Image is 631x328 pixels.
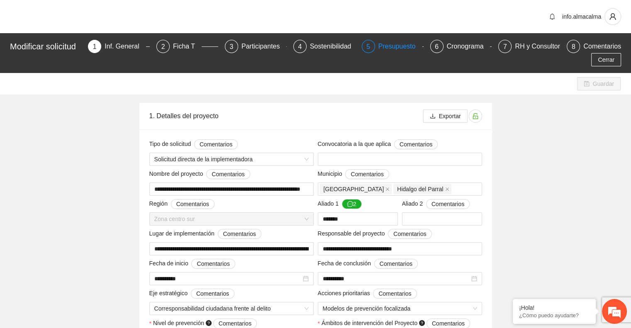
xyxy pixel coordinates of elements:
[219,319,251,328] span: Comentarios
[380,259,412,268] span: Comentarios
[48,111,115,194] span: Estamos en línea.
[136,4,156,24] div: Minimizar ventana de chat en vivo
[293,40,355,53] div: 4Sostenibilidad
[200,140,232,149] span: Comentarios
[583,40,621,53] div: Comentarios
[194,139,238,149] button: Tipo de solicitud
[323,302,477,315] span: Modelos de prevención focalizada
[423,109,468,123] button: downloadExportar
[225,40,287,53] div: 3Participantes
[156,40,218,53] div: 2Ficha T
[154,213,309,225] span: Zona centro sur
[149,229,261,239] span: Lugar de implementación
[318,259,418,269] span: Fecha de conclusión
[351,170,383,179] span: Comentarios
[598,55,614,64] span: Cerrar
[546,13,558,20] span: bell
[498,40,560,53] div: 7RH y Consultores
[397,185,443,194] span: Hidalgo del Parral
[430,40,492,53] div: 6Cronograma
[394,139,438,149] button: Convocatoria a la que aplica
[318,169,389,179] span: Municipio
[149,169,250,179] span: Nombre del proyecto
[173,40,202,53] div: Ficha T
[43,42,139,53] div: Chatee con nosotros ahora
[385,187,390,191] span: close
[218,229,261,239] button: Lugar de implementación
[393,229,426,238] span: Comentarios
[298,43,302,50] span: 4
[402,199,470,209] span: Aliado 2
[161,43,165,50] span: 2
[318,289,417,299] span: Acciones prioritarias
[149,199,215,209] span: Región
[572,43,575,50] span: 8
[419,320,425,326] span: question-circle
[191,289,234,299] button: Eje estratégico
[393,184,451,194] span: Hidalgo del Parral
[431,199,464,209] span: Comentarios
[430,113,436,120] span: download
[149,104,423,128] div: 1. Detalles del proyecto
[373,289,417,299] button: Acciones prioritarias
[318,199,362,209] span: Aliado 1
[432,319,465,328] span: Comentarios
[604,8,621,25] button: user
[469,113,482,119] span: unlock
[149,259,235,269] span: Fecha de inicio
[241,40,287,53] div: Participantes
[93,43,97,50] span: 1
[519,312,590,318] p: ¿Cómo puedo ayudarte?
[196,289,229,298] span: Comentarios
[171,199,214,209] button: Región
[105,40,146,53] div: Inf. General
[577,77,621,90] button: saveGuardar
[320,184,392,194] span: Chihuahua
[191,259,235,269] button: Fecha de inicio
[605,13,621,20] span: user
[149,289,235,299] span: Eje estratégico
[223,229,256,238] span: Comentarios
[197,259,229,268] span: Comentarios
[591,53,621,66] button: Cerrar
[439,112,461,121] span: Exportar
[374,259,418,269] button: Fecha de conclusión
[206,169,250,179] button: Nombre del proyecto
[88,40,150,53] div: 1Inf. General
[212,170,244,179] span: Comentarios
[318,229,432,239] span: Responsable del proyecto
[378,40,422,53] div: Presupuesto
[176,199,209,209] span: Comentarios
[519,304,590,311] div: ¡Hola!
[4,226,158,255] textarea: Escriba su mensaje y pulse “Intro”
[378,289,411,298] span: Comentarios
[154,302,309,315] span: Corresponsabilidad ciudadana frente al delito
[324,185,384,194] span: [GEOGRAPHIC_DATA]
[206,320,212,326] span: question-circle
[310,40,358,53] div: Sostenibilidad
[503,43,507,50] span: 7
[562,13,601,20] span: info.almacalma
[469,109,482,123] button: unlock
[567,40,621,53] div: 8Comentarios
[400,140,432,149] span: Comentarios
[347,201,353,208] span: message
[342,199,362,209] button: Aliado 1
[546,10,559,23] button: bell
[426,199,470,209] button: Aliado 2
[318,139,438,149] span: Convocatoria a la que aplica
[362,40,424,53] div: 5Presupuesto
[366,43,370,50] span: 5
[149,139,238,149] span: Tipo de solicitud
[515,40,573,53] div: RH y Consultores
[435,43,439,50] span: 6
[154,153,309,165] span: Solicitud directa de la implementadora
[345,169,389,179] button: Municipio
[10,40,83,53] div: Modificar solicitud
[388,229,431,239] button: Responsable del proyecto
[445,187,449,191] span: close
[229,43,233,50] span: 3
[447,40,490,53] div: Cronograma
